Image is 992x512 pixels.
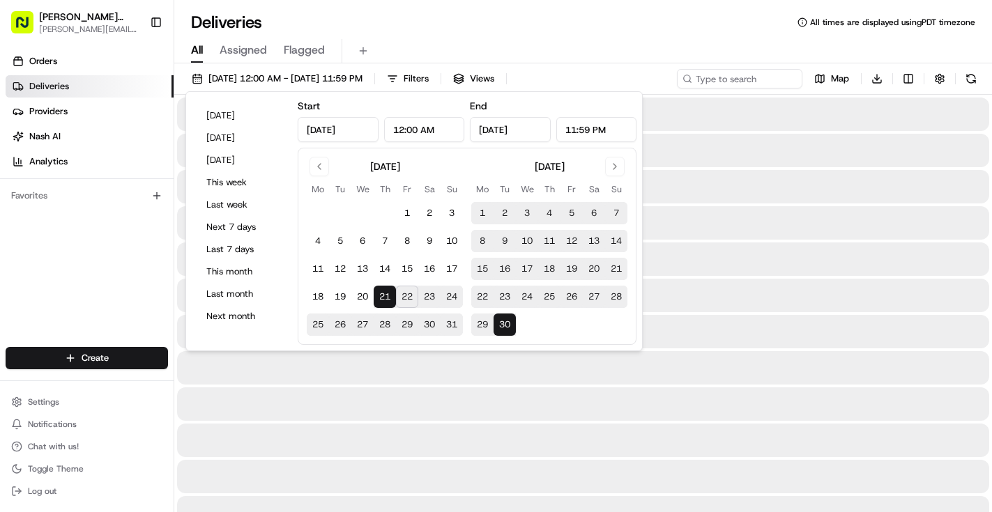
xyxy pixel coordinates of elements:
span: Map [831,72,849,85]
th: Saturday [583,182,605,196]
button: [PERSON_NAME] Bread[PERSON_NAME][EMAIL_ADDRESS][DOMAIN_NAME] [6,6,144,39]
button: 30 [494,313,516,336]
button: 31 [441,313,463,336]
input: Date [298,117,379,142]
button: 26 [329,313,351,336]
button: Chat with us! [6,437,168,456]
button: 30 [418,313,441,336]
div: 📗 [14,203,25,215]
button: 11 [307,258,329,280]
button: 19 [560,258,583,280]
button: 25 [307,313,329,336]
th: Friday [396,182,418,196]
button: Next month [200,307,284,326]
span: Assigned [220,42,267,59]
button: Last 7 days [200,240,284,259]
th: Tuesday [494,182,516,196]
span: All [191,42,203,59]
button: 16 [494,258,516,280]
button: 6 [583,202,605,224]
p: Welcome 👋 [14,56,254,78]
button: 14 [374,258,396,280]
span: Pylon [139,236,169,247]
span: Deliveries [29,80,69,93]
span: Analytics [29,155,68,168]
th: Monday [471,182,494,196]
button: 1 [396,202,418,224]
div: Favorites [6,185,168,207]
button: [DATE] [200,128,284,148]
button: 24 [441,286,463,308]
button: 29 [471,313,494,336]
button: 8 [471,230,494,252]
button: Last month [200,284,284,304]
span: API Documentation [132,202,224,216]
button: 11 [538,230,560,252]
button: 29 [396,313,418,336]
button: 22 [396,286,418,308]
button: 3 [516,202,538,224]
div: 💻 [118,203,129,215]
th: Thursday [374,182,396,196]
button: 20 [351,286,374,308]
button: Log out [6,481,168,501]
button: [DATE] [200,150,284,170]
span: Settings [28,396,59,408]
button: 19 [329,286,351,308]
a: Powered byPylon [98,235,169,247]
button: Filters [381,69,435,88]
button: 2 [418,202,441,224]
button: 25 [538,286,560,308]
button: 23 [418,286,441,308]
div: We're available if you need us! [47,147,176,158]
button: 17 [441,258,463,280]
th: Wednesday [516,182,538,196]
img: 1736555255976-a54dd68f-1ca7-489b-9aae-adbdc363a1c4 [14,133,39,158]
button: 21 [605,258,627,280]
button: [PERSON_NAME][EMAIL_ADDRESS][DOMAIN_NAME] [39,24,139,35]
a: Analytics [6,150,174,173]
a: Orders [6,50,174,72]
button: 18 [307,286,329,308]
span: Chat with us! [28,441,79,452]
input: Type to search [677,69,802,88]
input: Clear [36,90,230,104]
button: 13 [351,258,374,280]
button: Last week [200,195,284,215]
th: Sunday [605,182,627,196]
button: 21 [374,286,396,308]
span: Flagged [284,42,325,59]
a: Deliveries [6,75,174,98]
button: 27 [583,286,605,308]
button: [DATE] 12:00 AM - [DATE] 11:59 PM [185,69,369,88]
button: 23 [494,286,516,308]
button: Settings [6,392,168,412]
label: End [470,100,487,112]
button: Refresh [961,69,981,88]
button: Next 7 days [200,217,284,237]
span: Notifications [28,419,77,430]
a: 📗Knowledge Base [8,196,112,222]
button: 15 [471,258,494,280]
button: 4 [307,230,329,252]
button: 7 [374,230,396,252]
span: [DATE] 12:00 AM - [DATE] 11:59 PM [208,72,363,85]
button: 5 [329,230,351,252]
a: Providers [6,100,174,123]
button: 28 [374,313,396,336]
th: Saturday [418,182,441,196]
button: 16 [418,258,441,280]
button: 4 [538,202,560,224]
span: Nash AI [29,130,61,143]
button: Toggle Theme [6,459,168,479]
button: 1 [471,202,494,224]
span: Toggle Theme [28,463,84,474]
a: 💻API Documentation [112,196,229,222]
button: 12 [329,258,351,280]
button: 10 [441,230,463,252]
button: 28 [605,286,627,308]
button: 6 [351,230,374,252]
button: This week [200,173,284,192]
button: [PERSON_NAME] Bread [39,10,139,24]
